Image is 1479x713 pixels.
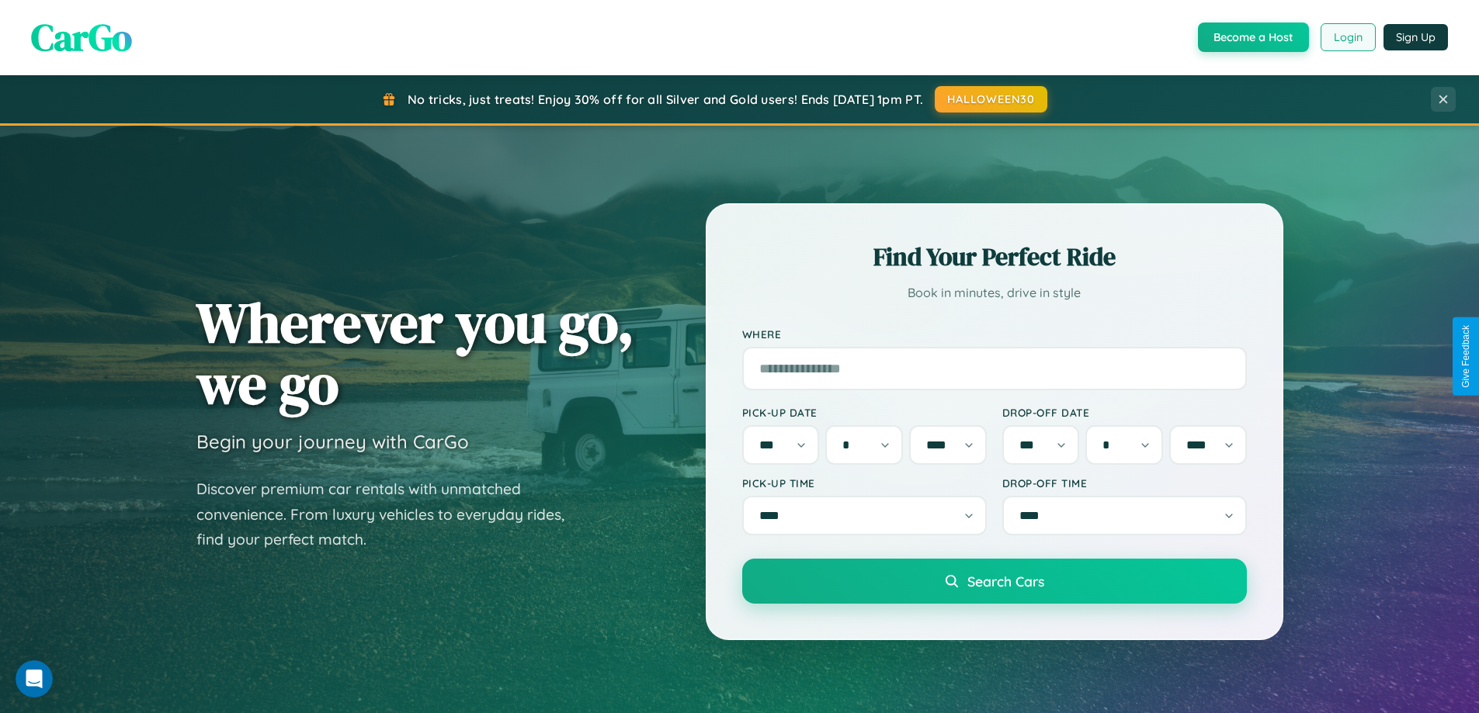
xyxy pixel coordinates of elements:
[16,660,53,697] iframe: Intercom live chat
[408,92,923,107] span: No tricks, just treats! Enjoy 30% off for all Silver and Gold users! Ends [DATE] 1pm PT.
[742,559,1247,604] button: Search Cars
[1198,22,1309,52] button: Become a Host
[1384,24,1448,50] button: Sign Up
[742,282,1247,304] p: Book in minutes, drive in style
[742,240,1247,274] h2: Find Your Perfect Ride
[1460,325,1471,388] div: Give Feedback
[1002,406,1247,419] label: Drop-off Date
[1002,476,1247,490] label: Drop-off Time
[742,406,987,419] label: Pick-up Date
[935,86,1047,112] button: HALLOWEEN30
[742,327,1247,341] label: Where
[742,476,987,490] label: Pick-up Time
[196,292,634,414] h1: Wherever you go, we go
[31,12,132,63] span: CarGo
[196,476,585,552] p: Discover premium car rentals with unmatched convenience. From luxury vehicles to everyday rides, ...
[196,430,469,453] h3: Begin your journey with CarGo
[1321,23,1376,51] button: Login
[967,573,1044,590] span: Search Cars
